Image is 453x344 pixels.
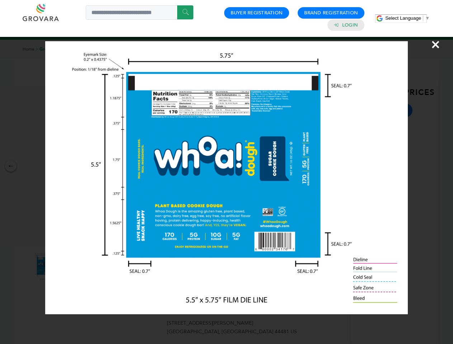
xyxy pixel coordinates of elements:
[425,15,430,21] span: ▼
[385,15,421,21] span: Select Language
[342,22,358,28] a: Login
[45,41,407,314] img: Image Preview
[385,15,430,21] a: Select Language​
[231,10,283,16] a: Buyer Registration
[431,34,440,54] span: ×
[304,10,358,16] a: Brand Registration
[86,5,193,20] input: Search a product or brand...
